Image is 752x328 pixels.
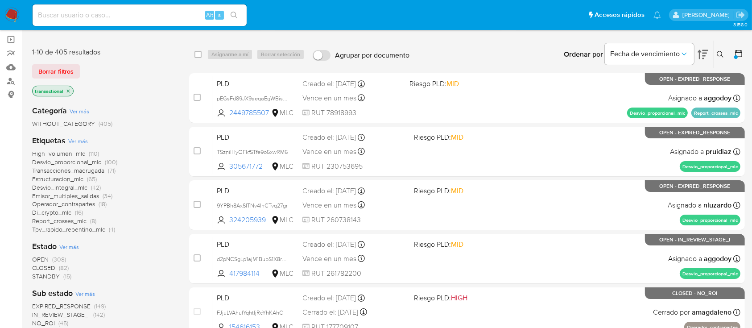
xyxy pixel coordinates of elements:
[225,9,243,21] button: search-icon
[682,11,733,19] p: aline.magdaleno@mercadolibre.com
[218,11,221,19] span: s
[653,11,661,19] a: Notificaciones
[733,21,748,28] span: 3.158.0
[206,11,213,19] span: Alt
[33,9,247,21] input: Buscar usuario o caso...
[595,10,645,20] span: Accesos rápidos
[736,10,745,20] a: Salir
